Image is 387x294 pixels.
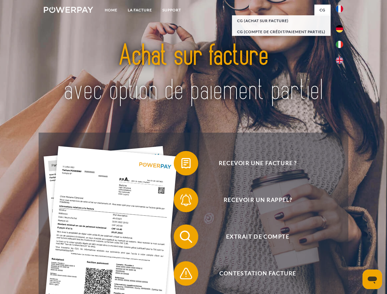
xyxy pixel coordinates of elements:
[174,261,333,286] button: Contestation Facture
[178,156,194,171] img: qb_bill.svg
[336,25,343,32] img: de
[59,29,328,117] img: title-powerpay_fr.svg
[183,151,333,175] span: Recevoir une facture ?
[178,192,194,208] img: qb_bell.svg
[178,229,194,244] img: qb_search.svg
[123,5,157,16] a: LA FACTURE
[174,224,333,249] button: Extrait de compte
[232,26,331,37] a: CG (Compte de crédit/paiement partiel)
[314,5,331,16] a: CG
[336,57,343,64] img: en
[362,269,382,289] iframe: Bouton de lancement de la fenêtre de messagerie
[44,7,93,13] img: logo-powerpay-white.svg
[183,261,333,286] span: Contestation Facture
[178,266,194,281] img: qb_warning.svg
[157,5,186,16] a: Support
[174,151,333,175] button: Recevoir une facture ?
[183,188,333,212] span: Recevoir un rappel?
[336,5,343,13] img: fr
[174,188,333,212] button: Recevoir un rappel?
[336,41,343,48] img: it
[183,224,333,249] span: Extrait de compte
[100,5,123,16] a: Home
[232,15,331,26] a: CG (achat sur facture)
